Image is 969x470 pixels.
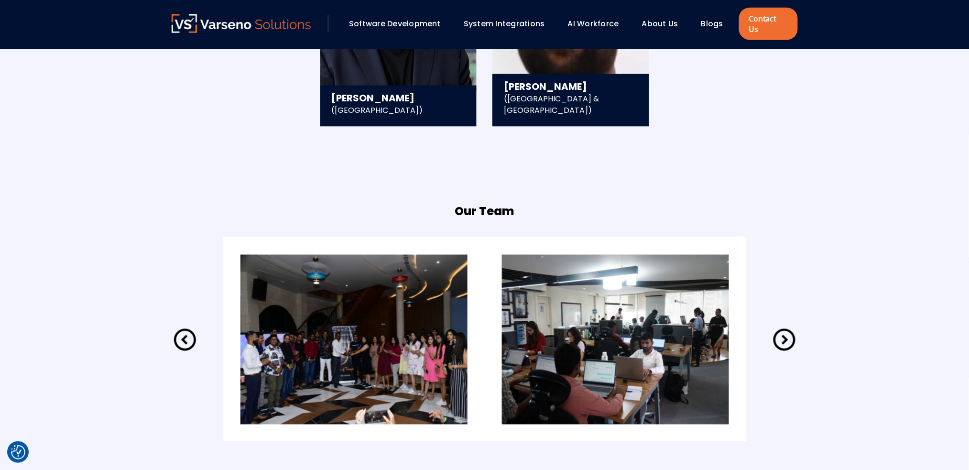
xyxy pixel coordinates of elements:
a: Contact Us [739,8,797,40]
div: About Us [637,16,692,32]
a: Blogs [701,18,723,29]
button: Cookie Settings [11,445,25,459]
a: Software Development [349,18,441,29]
div: Software Development [344,16,454,32]
div: AI Workforce [563,16,632,32]
h3: [PERSON_NAME] [504,80,638,93]
div: Blogs [697,16,737,32]
div: ([GEOGRAPHIC_DATA]) [332,105,466,127]
img: Revisit consent button [11,445,25,459]
div: System Integrations [459,16,558,32]
div: ([GEOGRAPHIC_DATA] & [GEOGRAPHIC_DATA]) [504,93,638,127]
h5: Our Team [455,203,514,220]
h3: [PERSON_NAME] [332,91,466,105]
a: System Integrations [464,18,545,29]
a: AI Workforce [568,18,619,29]
img: Varseno Solutions – Product Engineering & IT Services [172,14,311,33]
a: About Us [642,18,678,29]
